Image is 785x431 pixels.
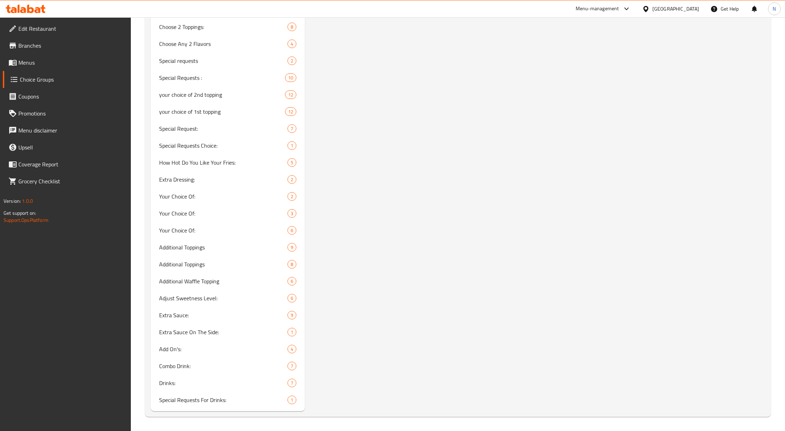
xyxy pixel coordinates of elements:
span: Coverage Report [18,160,126,169]
span: Special Requests Choice: [159,141,287,150]
span: 1 [288,397,296,403]
a: Edit Restaurant [3,20,131,37]
span: Special Requests : [159,73,285,82]
span: Promotions [18,109,126,118]
span: Coupons [18,92,126,101]
div: Choices [285,73,296,82]
span: Additional Toppings [159,243,287,252]
div: Choices [287,345,296,353]
a: Choice Groups [3,71,131,88]
a: Grocery Checklist [3,173,131,190]
a: Coverage Report [3,156,131,173]
span: 8 [288,261,296,268]
div: How Hot Do You Like Your Fries:5 [151,154,305,171]
div: Additional Waffle Topping6 [151,273,305,290]
span: N [773,5,776,13]
div: Extra Dressing:2 [151,171,305,188]
div: Choices [285,107,296,116]
span: Adjust Sweetness Level: [159,294,287,302]
span: Your Choice Of: [159,192,287,201]
span: 6 [288,295,296,302]
div: Menu-management [576,5,619,13]
span: 7 [288,380,296,386]
span: Your Choice Of: [159,226,287,235]
div: Additional Toppings8 [151,256,305,273]
div: Adjust Sweetness Level:6 [151,290,305,307]
div: Choices [287,158,296,167]
span: 10 [285,75,296,81]
span: Extra Sauce: [159,311,287,319]
div: Additional Toppings9 [151,239,305,256]
div: Choices [287,209,296,218]
div: Special requests2 [151,52,305,69]
div: your choice of 1st topping12 [151,103,305,120]
div: Choices [287,396,296,404]
div: Special Requests :10 [151,69,305,86]
div: Choose 2 Toppings:8 [151,18,305,35]
span: Menus [18,58,126,67]
div: [GEOGRAPHIC_DATA] [652,5,699,13]
span: 2 [288,58,296,64]
span: Additional Waffle Topping [159,277,287,285]
div: Choose Any 2 Flavors4 [151,35,305,52]
div: Special Request:7 [151,120,305,137]
span: 12 [285,91,296,98]
div: Your Choice Of:3 [151,205,305,222]
span: 2 [288,193,296,200]
a: Support.OpsPlatform [4,215,48,225]
div: Choices [287,277,296,285]
span: 1 [288,329,296,336]
span: 9 [288,312,296,319]
span: Your Choice Of: [159,209,287,218]
span: How Hot Do You Like Your Fries: [159,158,287,167]
span: 1 [288,142,296,149]
div: Choices [287,226,296,235]
div: Choices [287,23,296,31]
span: Drinks: [159,379,287,387]
div: Combo Drink:7 [151,358,305,374]
div: Choices [287,362,296,370]
div: Extra Sauce:9 [151,307,305,324]
div: Your Choice Of:6 [151,222,305,239]
div: Choices [287,141,296,150]
div: your choice of 2nd topping12 [151,86,305,103]
div: Your Choice Of:2 [151,188,305,205]
span: 8 [288,24,296,30]
div: Choices [287,124,296,133]
span: Extra Sauce On The Side: [159,328,287,336]
div: Add On's:4 [151,341,305,358]
div: Special Requests For Drinks:1 [151,391,305,408]
span: Extra Dressing: [159,175,287,184]
span: Grocery Checklist [18,177,126,185]
span: Choose Any 2 Flavors [159,40,287,48]
span: Special requests [159,57,287,65]
a: Branches [3,37,131,54]
div: Choices [287,328,296,336]
span: Choice Groups [20,75,126,84]
span: 7 [288,363,296,370]
span: Additional Toppings [159,260,287,268]
span: your choice of 2nd topping [159,90,285,99]
span: 2 [288,176,296,183]
span: 9 [288,244,296,251]
span: 4 [288,41,296,47]
div: Extra Sauce On The Side:1 [151,324,305,341]
div: Choices [287,311,296,319]
span: 3 [288,210,296,217]
div: Choices [287,175,296,184]
div: Choices [287,243,296,252]
span: Branches [18,41,126,50]
a: Menus [3,54,131,71]
span: your choice of 1st topping [159,107,285,116]
a: Upsell [3,139,131,156]
div: Choices [285,90,296,99]
div: Choices [287,40,296,48]
span: 1.0.0 [22,196,33,206]
div: Choices [287,192,296,201]
span: 5 [288,159,296,166]
span: 12 [285,108,296,115]
span: Combo Drink: [159,362,287,370]
div: Choices [287,57,296,65]
span: Special Requests For Drinks: [159,396,287,404]
span: Get support on: [4,208,36,218]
